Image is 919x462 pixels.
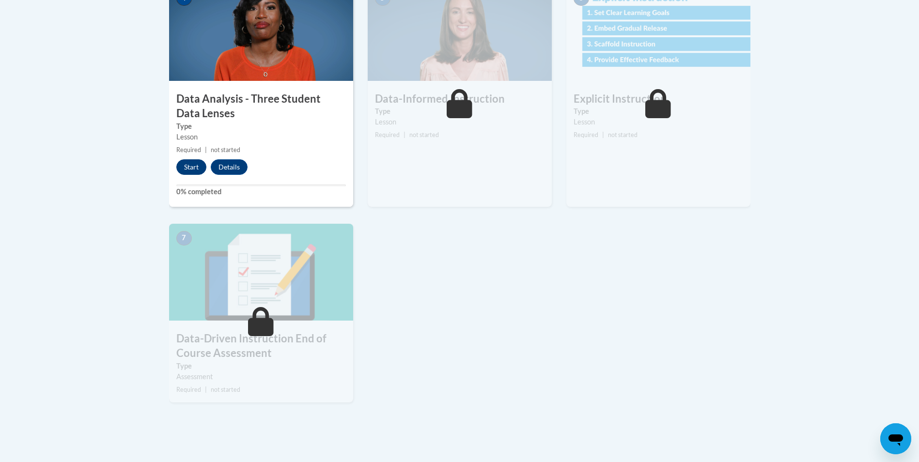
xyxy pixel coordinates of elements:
[176,159,206,175] button: Start
[176,132,346,142] div: Lesson
[169,92,353,122] h3: Data Analysis - Three Student Data Lenses
[409,131,439,139] span: not started
[176,386,201,393] span: Required
[404,131,405,139] span: |
[176,361,346,371] label: Type
[176,371,346,382] div: Assessment
[205,386,207,393] span: |
[375,117,545,127] div: Lesson
[176,231,192,246] span: 7
[205,146,207,154] span: |
[566,92,750,107] h3: Explicit Instruction
[574,106,743,117] label: Type
[211,386,240,393] span: not started
[211,159,248,175] button: Details
[169,331,353,361] h3: Data-Driven Instruction End of Course Assessment
[602,131,604,139] span: |
[211,146,240,154] span: not started
[574,131,598,139] span: Required
[368,92,552,107] h3: Data-Informed Instruction
[176,121,346,132] label: Type
[169,224,353,321] img: Course Image
[176,186,346,197] label: 0% completed
[880,423,911,454] iframe: Button to launch messaging window
[375,131,400,139] span: Required
[608,131,638,139] span: not started
[574,117,743,127] div: Lesson
[176,146,201,154] span: Required
[375,106,545,117] label: Type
